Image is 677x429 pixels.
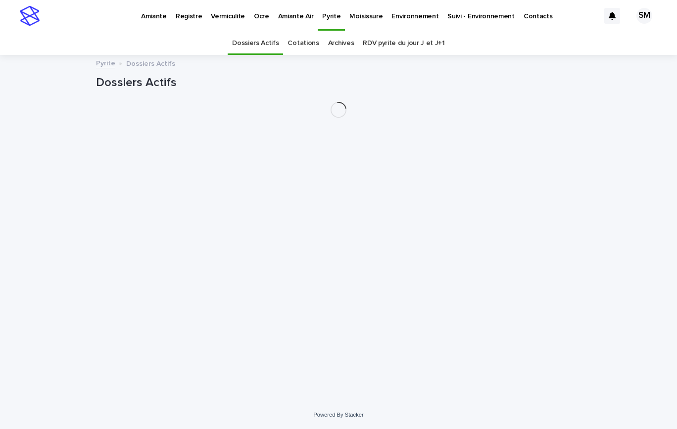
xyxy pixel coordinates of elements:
[328,32,354,55] a: Archives
[288,32,319,55] a: Cotations
[126,57,175,68] p: Dossiers Actifs
[363,32,445,55] a: RDV pyrite du jour J et J+1
[313,412,363,418] a: Powered By Stacker
[20,6,40,26] img: stacker-logo-s-only.png
[96,76,581,90] h1: Dossiers Actifs
[96,57,115,68] a: Pyrite
[636,8,652,24] div: SM
[232,32,279,55] a: Dossiers Actifs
